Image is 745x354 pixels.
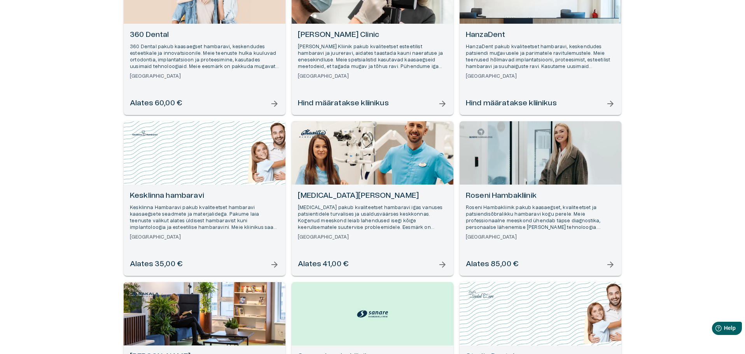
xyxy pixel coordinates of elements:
[466,30,615,40] h6: HanzaDent
[130,259,182,270] h6: Alates 35,00 €
[130,191,279,201] h6: Kesklinna hambaravi
[298,191,447,201] h6: [MEDICAL_DATA][PERSON_NAME]
[298,204,447,231] p: [MEDICAL_DATA] pakub kvaliteetset hambaravi igas vanuses patsientidele turvalises ja usaldusväärs...
[357,308,388,319] img: Sanare hambakliinik logo
[298,98,389,109] h6: Hind määratakse kliinikus
[466,191,615,201] h6: Roseni Hambakliinik
[438,99,447,108] span: arrow_forward
[466,204,615,231] p: Roseni Hambakliinik pakub kaasaegset, kvaliteetset ja patsiendisõbralikku hambaravi kogu perele. ...
[465,288,497,300] img: Studio Dental logo
[466,44,615,70] p: HanzaDent pakub kvaliteetset hambaravi, keskendudes patsiendi mugavusele ja parimatele ravitulemu...
[129,127,161,140] img: Kesklinna hambaravi logo
[298,44,447,70] p: [PERSON_NAME] Kliinik pakub kvaliteetset esteetilist hambaravi ja juureravi, aidates taastada kau...
[130,98,182,109] h6: Alates 60,00 €
[270,260,279,269] span: arrow_forward
[130,44,279,70] p: 360 Dental pakub kaasaegset hambaravi, keskendudes esteetikale ja innovatsioonile. Meie teenuste ...
[466,73,615,80] h6: [GEOGRAPHIC_DATA]
[292,121,453,276] a: Open selected supplier available booking dates
[129,288,161,300] img: Sakala Hambaravi logo
[466,234,615,241] h6: [GEOGRAPHIC_DATA]
[606,99,615,108] span: arrow_forward
[466,259,518,270] h6: Alates 85,00 €
[298,234,447,241] h6: [GEOGRAPHIC_DATA]
[460,121,621,276] a: Open selected supplier available booking dates
[298,73,447,80] h6: [GEOGRAPHIC_DATA]
[297,127,329,140] img: Maxilla Hambakliinik logo
[270,99,279,108] span: arrow_forward
[130,204,279,231] p: Kesklinna Hambaravi pakub kvaliteetset hambaravi kaasaegsete seadmete ja materjalidega. Pakume la...
[438,260,447,269] span: arrow_forward
[130,73,279,80] h6: [GEOGRAPHIC_DATA]
[298,30,447,40] h6: [PERSON_NAME] Clinic
[684,319,745,340] iframe: Help widget launcher
[130,234,279,241] h6: [GEOGRAPHIC_DATA]
[124,121,285,276] a: Open selected supplier available booking dates
[465,127,497,140] img: Roseni Hambakliinik logo
[130,30,279,40] h6: 360 Dental
[298,259,348,270] h6: Alates 41,00 €
[466,98,557,109] h6: Hind määratakse kliinikus
[606,260,615,269] span: arrow_forward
